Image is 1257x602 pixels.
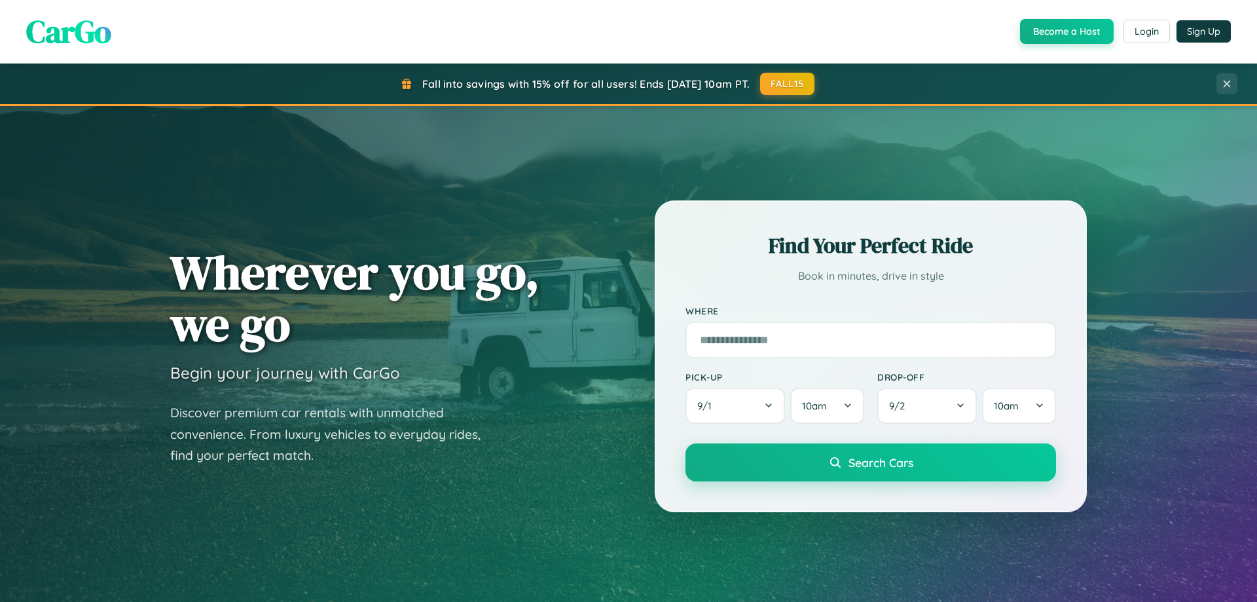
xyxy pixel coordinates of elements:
[760,73,815,95] button: FALL15
[994,400,1019,412] span: 10am
[1123,20,1170,43] button: Login
[877,388,977,424] button: 9/2
[982,388,1056,424] button: 10am
[26,10,111,53] span: CarGo
[1176,20,1231,43] button: Sign Up
[685,231,1056,260] h2: Find Your Perfect Ride
[877,371,1056,383] label: Drop-off
[889,400,911,412] span: 9 / 2
[697,400,718,412] span: 9 / 1
[802,400,827,412] span: 10am
[848,455,913,470] span: Search Cars
[1020,19,1114,44] button: Become a Host
[170,402,498,466] p: Discover premium car rentals with unmatched convenience. From luxury vehicles to everyday rides, ...
[685,371,864,383] label: Pick-up
[685,267,1056,286] p: Book in minutes, drive in style
[422,77,750,90] span: Fall into savings with 15% off for all users! Ends [DATE] 10am PT.
[685,305,1056,316] label: Where
[790,388,864,424] button: 10am
[685,388,785,424] button: 9/1
[685,443,1056,481] button: Search Cars
[170,246,539,350] h1: Wherever you go, we go
[170,363,400,383] h3: Begin your journey with CarGo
